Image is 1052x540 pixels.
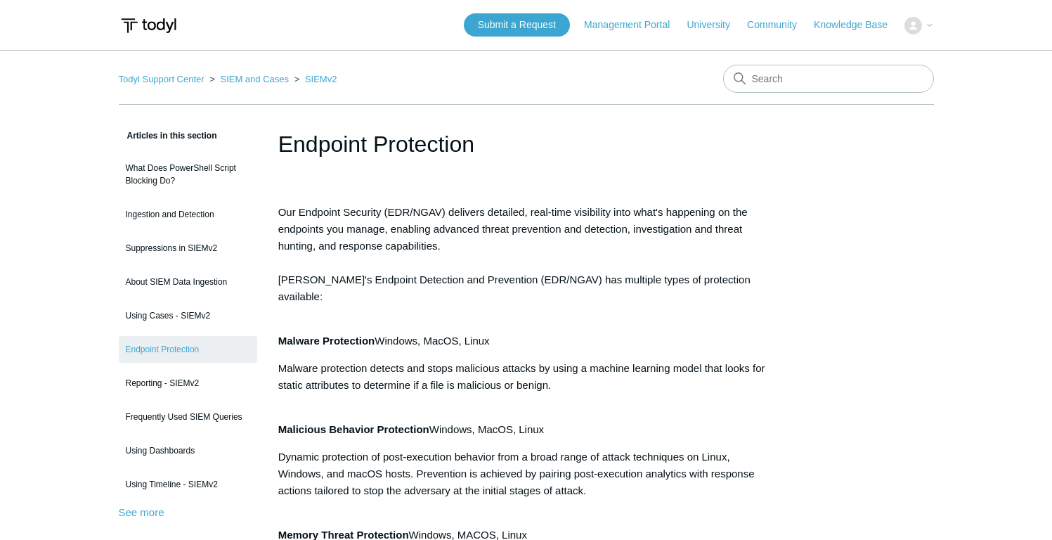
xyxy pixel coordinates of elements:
[119,506,164,518] a: See more
[220,74,289,84] a: SIEM and Cases
[723,65,934,93] input: Search
[278,333,774,349] div: Windows, MacOS, Linux
[278,360,774,394] p: Malware protection detects and stops malicious attacks by using a machine learning model that loo...
[464,13,570,37] a: Submit a Request
[305,74,337,84] a: SIEMv2
[119,235,257,262] a: Suppressions in SIEMv2
[584,18,684,32] a: Management Portal
[119,13,178,39] img: Todyl Support Center Help Center home page
[119,437,257,464] a: Using Dashboards
[119,155,257,194] a: What Does PowerShell Script Blocking Do?
[119,404,257,430] a: Frequently Used SIEM Queries
[292,74,337,84] li: SIEMv2
[687,18,743,32] a: University
[814,18,902,32] a: Knowledge Base
[278,421,774,438] div: Windows, MacOS, Linux
[119,471,257,498] a: Using Timeline - SIEMv2
[119,302,257,329] a: Using Cases - SIEMv2
[119,131,217,141] span: Articles in this section
[119,269,257,295] a: About SIEM Data Ingestion
[119,201,257,228] a: Ingestion and Detection
[278,127,774,161] h1: Endpoint Protection
[207,74,291,84] li: SIEM and Cases
[119,74,204,84] a: Todyl Support Center
[119,336,257,363] a: Endpoint Protection
[747,18,811,32] a: Community
[278,449,774,499] p: Dynamic protection of post-execution behavior from a broad range of attack techniques on Linux, W...
[278,335,375,347] strong: Malware Protection
[278,204,774,305] p: Our Endpoint Security (EDR/NGAV) delivers detailed, real-time visibility into what's happening on...
[119,370,257,397] a: Reporting - SIEMv2
[278,423,429,435] strong: Malicious Behavior Protection
[119,74,207,84] li: Todyl Support Center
